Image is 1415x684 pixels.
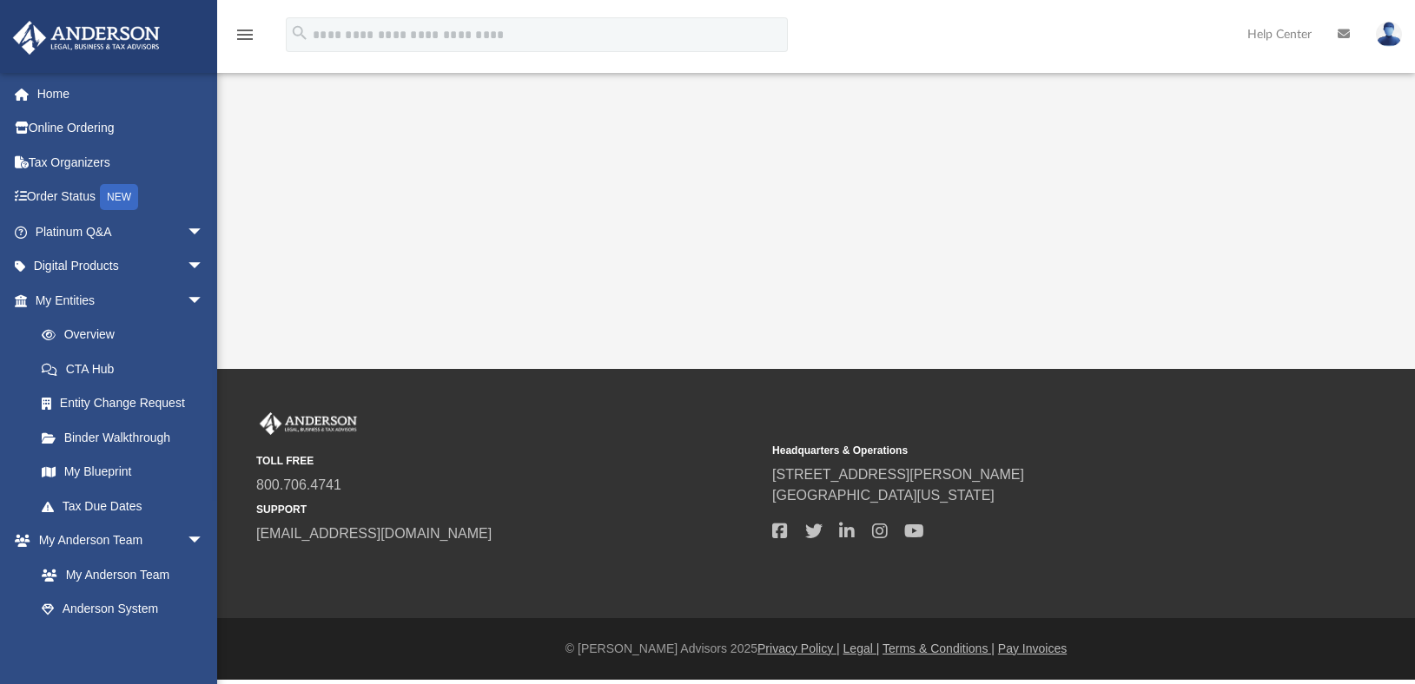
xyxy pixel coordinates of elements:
[24,318,230,352] a: Overview
[998,641,1067,655] a: Pay Invoices
[843,641,880,655] a: Legal |
[187,523,222,559] span: arrow_drop_down
[24,386,230,421] a: Entity Change Request
[217,640,1415,658] div: © [PERSON_NAME] Advisors 2025
[235,24,255,45] i: menu
[256,477,341,492] a: 800.706.4741
[772,443,1276,458] small: Headquarters & Operations
[187,283,222,319] span: arrow_drop_down
[187,214,222,250] span: arrow_drop_down
[24,557,213,592] a: My Anderson Team
[235,33,255,45] a: menu
[772,467,1024,482] a: [STREET_ADDRESS][PERSON_NAME]
[8,21,165,55] img: Anderson Advisors Platinum Portal
[772,488,995,503] a: [GEOGRAPHIC_DATA][US_STATE]
[100,184,138,210] div: NEW
[290,23,309,43] i: search
[24,420,230,455] a: Binder Walkthrough
[12,180,230,215] a: Order StatusNEW
[12,145,230,180] a: Tax Organizers
[12,523,222,558] a: My Anderson Teamarrow_drop_down
[757,641,840,655] a: Privacy Policy |
[256,502,760,517] small: SUPPORT
[12,283,230,318] a: My Entitiesarrow_drop_down
[24,489,230,523] a: Tax Due Dates
[12,249,230,284] a: Digital Productsarrow_drop_down
[883,641,995,655] a: Terms & Conditions |
[256,412,360,435] img: Anderson Advisors Platinum Portal
[12,76,230,111] a: Home
[24,592,222,627] a: Anderson System
[187,249,222,285] span: arrow_drop_down
[12,111,230,146] a: Online Ordering
[12,214,230,249] a: Platinum Q&Aarrow_drop_down
[256,526,492,541] a: [EMAIL_ADDRESS][DOMAIN_NAME]
[24,455,222,490] a: My Blueprint
[1376,22,1402,47] img: User Pic
[256,453,760,469] small: TOLL FREE
[24,352,230,386] a: CTA Hub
